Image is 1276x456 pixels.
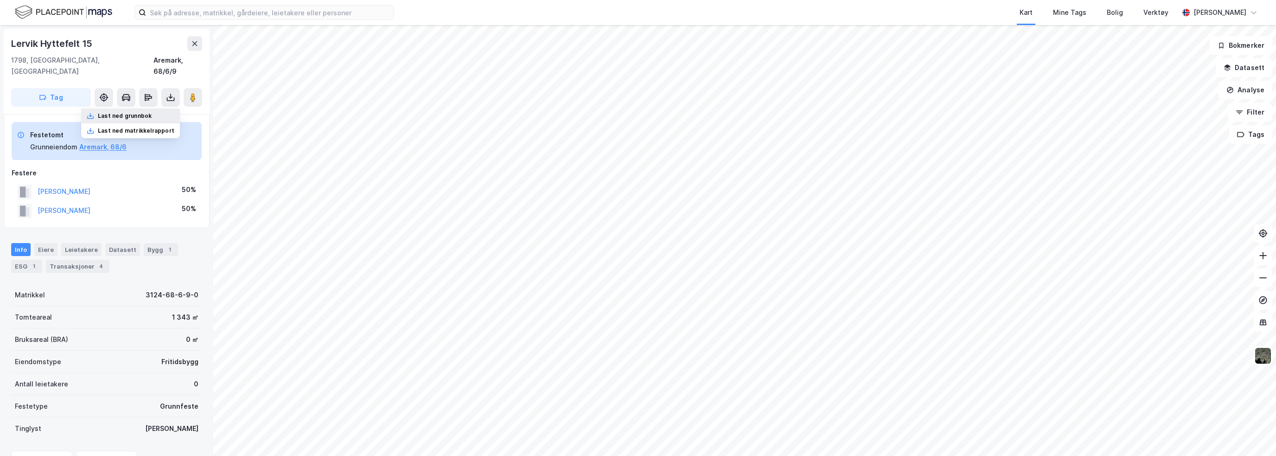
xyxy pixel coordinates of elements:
[1020,7,1033,18] div: Kart
[1228,103,1272,122] button: Filter
[11,55,153,77] div: 1798, [GEOGRAPHIC_DATA], [GEOGRAPHIC_DATA]
[98,112,152,120] div: Last ned grunnbok
[15,401,48,412] div: Festetype
[194,379,198,390] div: 0
[153,55,202,77] div: Aremark, 68/6/9
[34,243,57,256] div: Eiere
[1193,7,1246,18] div: [PERSON_NAME]
[146,6,394,19] input: Søk på adresse, matrikkel, gårdeiere, leietakere eller personer
[96,262,106,271] div: 4
[186,334,198,345] div: 0 ㎡
[79,141,127,153] button: Aremark, 68/6
[30,141,77,153] div: Grunneiendom
[11,243,31,256] div: Info
[172,312,198,323] div: 1 343 ㎡
[29,262,38,271] div: 1
[15,423,41,434] div: Tinglyst
[1107,7,1123,18] div: Bolig
[11,88,91,107] button: Tag
[1219,81,1272,99] button: Analyse
[1143,7,1168,18] div: Verktøy
[1053,7,1086,18] div: Mine Tags
[61,243,102,256] div: Leietakere
[145,423,198,434] div: [PERSON_NAME]
[30,129,127,141] div: Festetomt
[15,289,45,301] div: Matrikkel
[1229,125,1272,144] button: Tags
[11,260,42,273] div: ESG
[15,4,112,20] img: logo.f888ab2527a4732fd821a326f86c7f29.svg
[15,379,68,390] div: Antall leietakere
[160,401,198,412] div: Grunnfeste
[11,36,94,51] div: Lervik Hyttefelt 15
[182,184,196,195] div: 50%
[15,312,52,323] div: Tomteareal
[182,203,196,214] div: 50%
[144,243,178,256] div: Bygg
[15,356,61,367] div: Eiendomstype
[146,289,198,301] div: 3124-68-6-9-0
[15,334,68,345] div: Bruksareal (BRA)
[1254,347,1272,365] img: 9k=
[46,260,109,273] div: Transaksjoner
[1230,411,1276,456] iframe: Chat Widget
[1216,58,1272,77] button: Datasett
[161,356,198,367] div: Fritidsbygg
[105,243,140,256] div: Datasett
[1210,36,1272,55] button: Bokmerker
[98,127,174,135] div: Last ned matrikkelrapport
[12,167,202,179] div: Festere
[165,245,174,254] div: 1
[1230,411,1276,456] div: Kontrollprogram for chat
